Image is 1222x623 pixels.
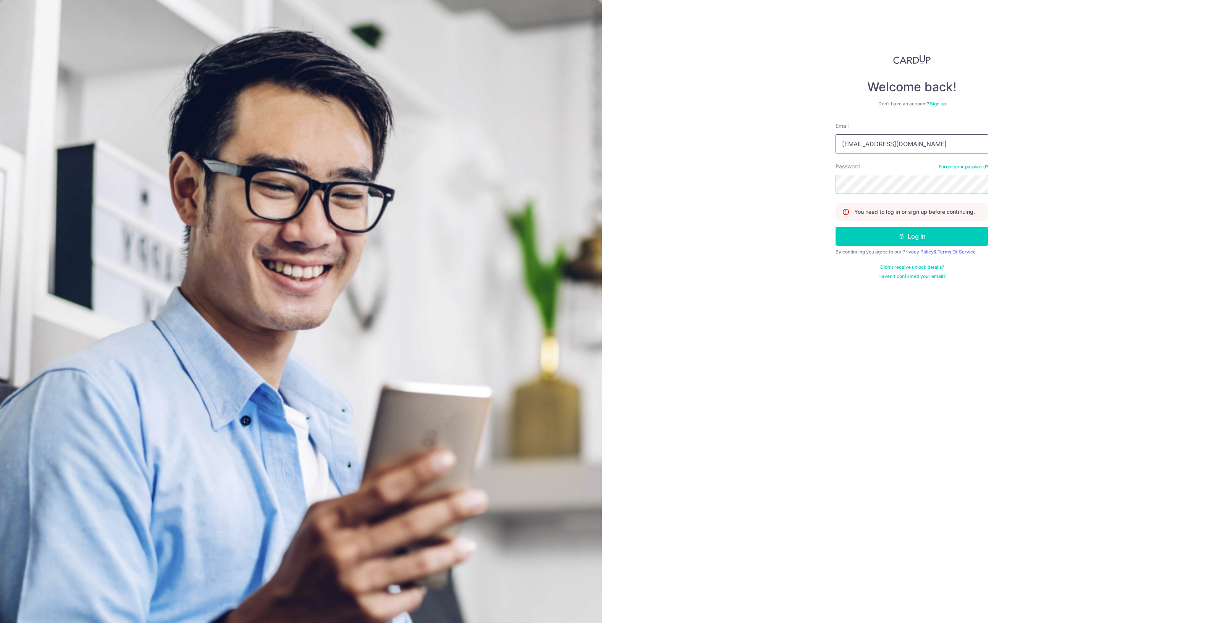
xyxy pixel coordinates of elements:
[880,264,944,270] a: Didn't receive unlock details?
[836,101,988,107] div: Don’t have an account?
[930,101,946,107] a: Sign up
[938,249,976,255] a: Terms Of Service
[902,249,934,255] a: Privacy Policy
[893,55,931,64] img: CardUp Logo
[836,249,988,255] div: By continuing you agree to our &
[939,164,988,170] a: Forgot your password?
[878,273,946,279] a: Haven't confirmed your email?
[854,208,975,216] p: You need to log in or sign up before continuing.
[836,79,988,95] h4: Welcome back!
[836,163,860,170] label: Password
[836,134,988,153] input: Enter your Email
[836,122,849,130] label: Email
[836,227,988,246] button: Log in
